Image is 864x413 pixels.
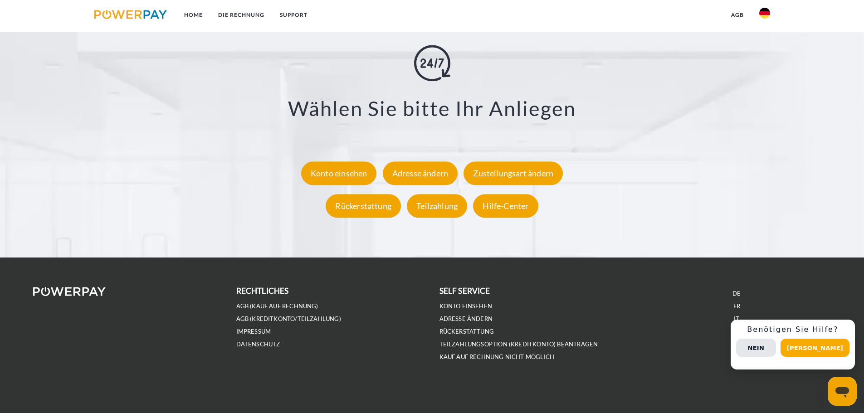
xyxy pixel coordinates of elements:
div: Zustellungsart ändern [464,161,563,185]
b: rechtliches [236,286,289,296]
div: Schnellhilfe [731,320,855,369]
a: Adresse ändern [381,168,460,178]
a: Hilfe-Center [471,201,540,211]
a: DIE RECHNUNG [210,7,272,23]
div: Konto einsehen [301,161,377,185]
a: DATENSCHUTZ [236,340,280,348]
h3: Wählen Sie bitte Ihr Anliegen [54,96,810,121]
img: de [759,8,770,19]
a: Rückerstattung [323,201,403,211]
a: Teilzahlungsoption (KREDITKONTO) beantragen [439,340,598,348]
a: DE [732,290,741,297]
b: self service [439,286,490,296]
img: logo-powerpay.svg [94,10,167,19]
a: AGB (Kreditkonto/Teilzahlung) [236,315,341,323]
a: AGB (Kauf auf Rechnung) [236,302,318,310]
div: Hilfe-Center [473,194,538,218]
a: Adresse ändern [439,315,493,323]
div: Rückerstattung [326,194,401,218]
div: Adresse ändern [383,161,458,185]
a: IMPRESSUM [236,328,271,335]
button: [PERSON_NAME] [781,339,849,357]
a: Zustellungsart ändern [461,168,565,178]
img: online-shopping.svg [414,45,450,81]
a: IT [734,315,739,323]
a: Home [176,7,210,23]
a: Teilzahlung [405,201,469,211]
img: logo-powerpay-white.svg [33,287,106,296]
div: Teilzahlung [407,194,467,218]
button: Nein [736,339,776,357]
a: Konto einsehen [299,168,379,178]
a: SUPPORT [272,7,315,23]
a: Rückerstattung [439,328,494,335]
a: agb [723,7,752,23]
a: FR [733,302,740,310]
a: Konto einsehen [439,302,493,310]
h3: Benötigen Sie Hilfe? [736,325,849,334]
a: Kauf auf Rechnung nicht möglich [439,353,555,361]
iframe: Schaltfläche zum Öffnen des Messaging-Fensters [828,377,857,406]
